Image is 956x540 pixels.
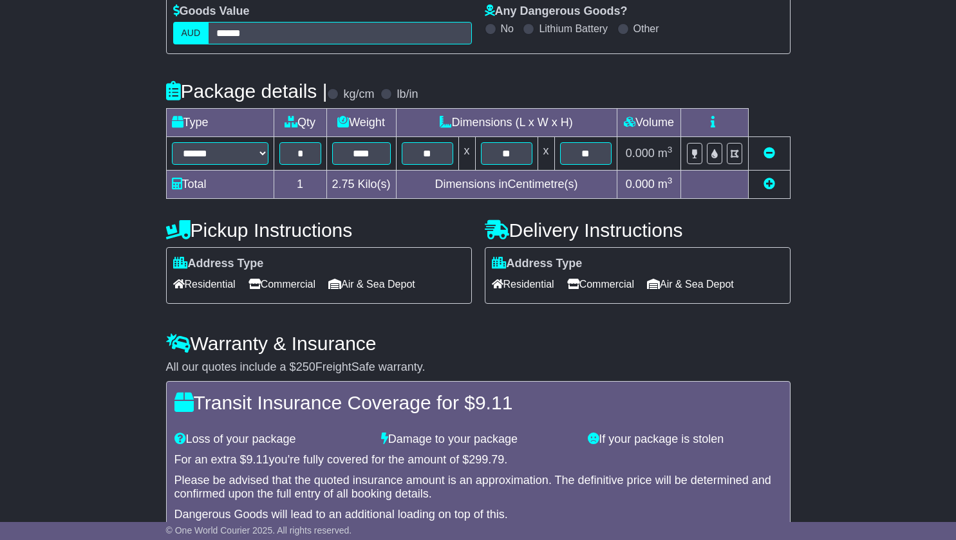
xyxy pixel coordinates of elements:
[539,23,608,35] label: Lithium Battery
[567,274,634,294] span: Commercial
[458,137,475,171] td: x
[166,333,791,354] h4: Warranty & Insurance
[166,360,791,375] div: All our quotes include a $ FreightSafe warranty.
[581,433,788,447] div: If your package is stolen
[396,109,617,137] td: Dimensions (L x W x H)
[326,171,396,199] td: Kilo(s)
[328,274,415,294] span: Air & Sea Depot
[668,145,673,154] sup: 3
[375,433,581,447] div: Damage to your package
[343,88,374,102] label: kg/cm
[248,274,315,294] span: Commercial
[501,23,514,35] label: No
[617,109,681,137] td: Volume
[492,257,583,271] label: Address Type
[538,137,554,171] td: x
[764,147,775,160] a: Remove this item
[173,22,209,44] label: AUD
[173,274,236,294] span: Residential
[332,178,355,191] span: 2.75
[166,219,472,241] h4: Pickup Instructions
[326,109,396,137] td: Weight
[247,453,269,466] span: 9.11
[166,171,274,199] td: Total
[658,178,673,191] span: m
[174,508,782,522] div: Dangerous Goods will lead to an additional loading on top of this.
[469,453,504,466] span: 299.79
[274,109,326,137] td: Qty
[296,360,315,373] span: 250
[274,171,326,199] td: 1
[485,5,628,19] label: Any Dangerous Goods?
[166,109,274,137] td: Type
[166,80,328,102] h4: Package details |
[647,274,734,294] span: Air & Sea Depot
[475,392,512,413] span: 9.11
[668,176,673,185] sup: 3
[658,147,673,160] span: m
[173,5,250,19] label: Goods Value
[626,147,655,160] span: 0.000
[174,453,782,467] div: For an extra $ you're fully covered for the amount of $ .
[764,178,775,191] a: Add new item
[166,525,352,535] span: © One World Courier 2025. All rights reserved.
[485,219,791,241] h4: Delivery Instructions
[173,257,264,271] label: Address Type
[168,433,375,447] div: Loss of your package
[396,171,617,199] td: Dimensions in Centimetre(s)
[626,178,655,191] span: 0.000
[174,392,782,413] h4: Transit Insurance Coverage for $
[492,274,554,294] span: Residential
[633,23,659,35] label: Other
[174,474,782,501] div: Please be advised that the quoted insurance amount is an approximation. The definitive price will...
[397,88,418,102] label: lb/in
